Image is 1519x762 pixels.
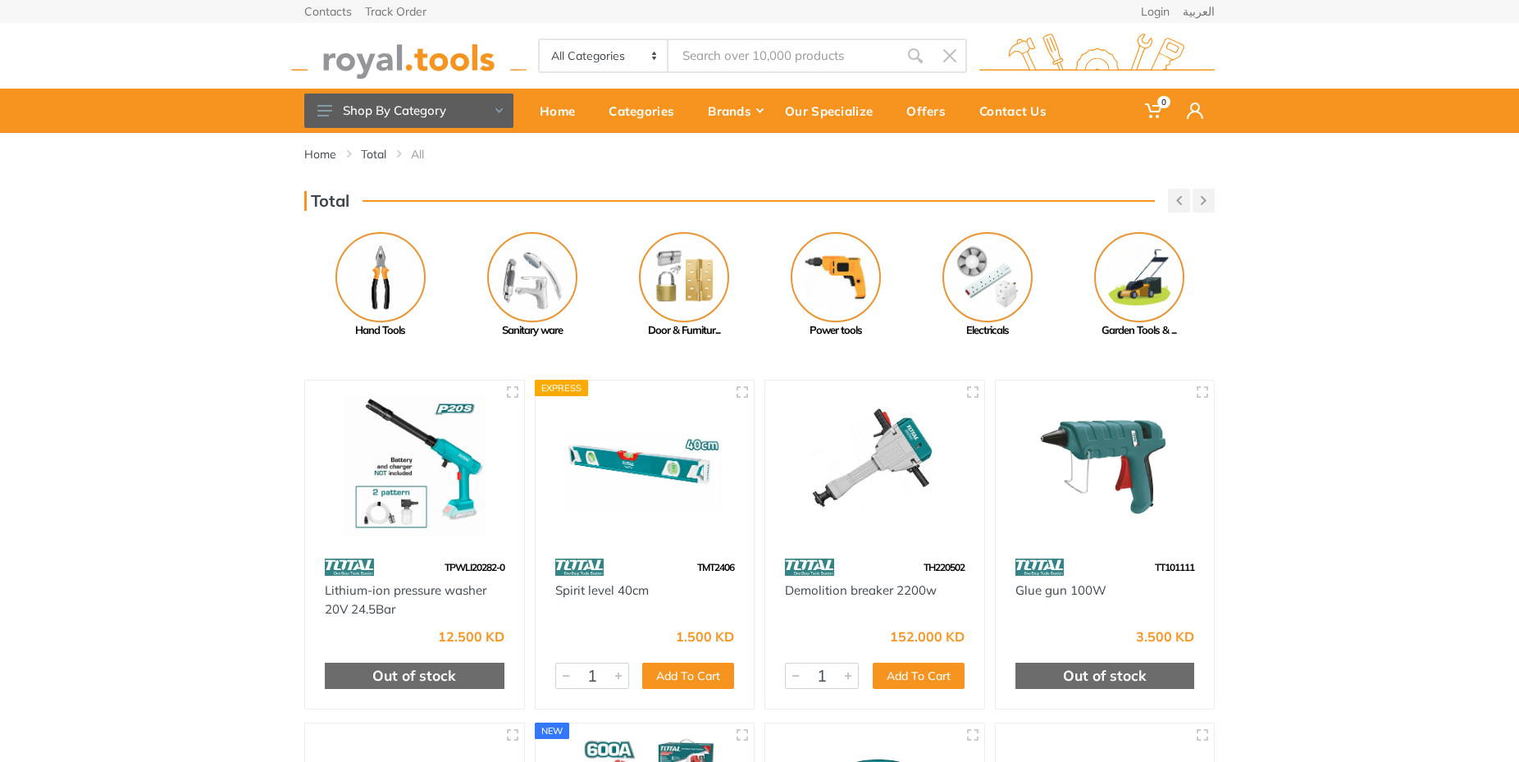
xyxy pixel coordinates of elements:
a: Home [528,89,597,133]
img: royal.tools Logo [291,34,527,79]
a: 0 [1134,89,1175,133]
div: 3.500 KD [1136,630,1194,643]
div: Our Specialize [773,94,895,128]
span: TMT2406 [697,561,734,573]
div: Brands [696,94,773,128]
img: Royal Tools - Lithium-ion pressure washer 20V 24.5Bar [320,395,509,537]
img: 86.webp [555,553,604,582]
a: العربية [1183,6,1215,17]
a: Hand Tools [304,232,456,339]
a: Contact Us [968,89,1069,133]
a: Offers [895,89,968,133]
div: Contact Us [968,94,1069,128]
a: Login [1141,6,1170,17]
a: Contacts [304,6,352,17]
div: Door & Furnitur... [608,322,759,339]
img: Royal - Power tools [791,232,881,322]
input: Site search [668,39,898,73]
span: TH220502 [924,561,965,573]
span: TPWLI20282-0 [445,561,504,573]
a: Sanitary ware [456,232,608,339]
img: 86.webp [1015,553,1065,582]
img: Royal Tools - Spirit level 40cm [550,395,740,537]
a: Lithium-ion pressure washer 20V 24.5Bar [325,582,486,617]
div: Hand Tools [304,322,456,339]
img: Royal Tools - Demolition breaker 2200w [780,395,969,537]
a: Total [361,146,386,162]
div: Home [528,94,597,128]
img: Royal - Sanitary ware [487,232,577,322]
h3: Total [304,191,349,211]
div: new [535,723,570,739]
a: Glue gun 100W [1015,582,1106,598]
div: Offers [895,94,968,128]
div: 12.500 KD [438,630,504,643]
div: Out of stock [1015,663,1195,689]
a: Electricals [911,232,1063,339]
select: Category [540,40,668,71]
img: Royal - Electricals [942,232,1033,322]
button: Add To Cart [873,663,965,689]
button: Add To Cart [642,663,734,689]
a: Home [304,146,336,162]
a: Our Specialize [773,89,895,133]
span: TT101111 [1155,561,1194,573]
li: All [411,146,449,162]
a: Demolition breaker 2200w [785,582,937,598]
div: Categories [597,94,696,128]
a: Categories [597,89,696,133]
a: Spirit level 40cm [555,582,649,598]
nav: breadcrumb [304,146,1215,162]
span: 0 [1157,96,1170,108]
img: 86.webp [785,553,834,582]
img: Royal - Garden Tools & Accessories [1094,232,1184,322]
div: 152.000 KD [890,630,965,643]
div: Out of stock [325,663,504,689]
img: Royal - Hand Tools [335,232,426,322]
img: royal.tools Logo [979,34,1215,79]
button: Shop By Category [304,94,513,128]
div: Garden Tools & ... [1063,322,1215,339]
img: Royal Tools - Glue gun 100W [1010,395,1200,537]
div: Electricals [911,322,1063,339]
img: 86.webp [325,553,374,582]
div: 1.500 KD [676,630,734,643]
div: Express [535,380,589,396]
div: Sanitary ware [456,322,608,339]
a: Power tools [759,232,911,339]
a: Door & Furnitur... [608,232,759,339]
img: Royal - Door & Furniture Hardware [639,232,729,322]
a: Track Order [365,6,427,17]
div: Power tools [759,322,911,339]
a: Garden Tools & ... [1063,232,1215,339]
